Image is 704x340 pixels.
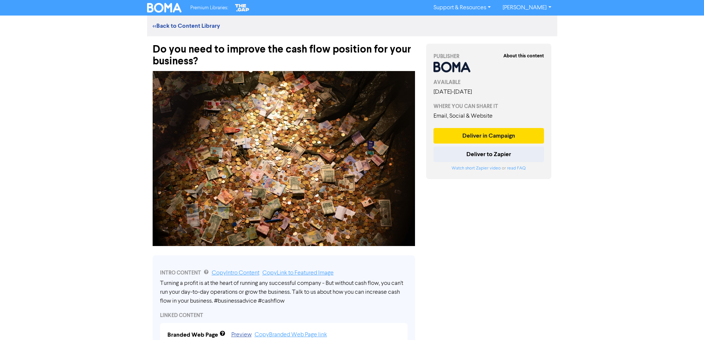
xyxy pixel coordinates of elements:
div: PUBLISHER [433,53,544,60]
a: Copy Link to Featured Image [262,270,334,276]
img: The Gap [234,3,250,13]
img: BOMA Logo [147,3,182,13]
div: Do you need to improve the cash flow position for your business? [153,36,415,67]
button: Deliver to Zapier [433,147,544,162]
div: WHERE YOU CAN SHARE IT [433,102,544,110]
div: [DATE] - [DATE] [433,88,544,97]
a: Copy Intro Content [212,270,259,276]
iframe: Chat Widget [667,304,704,340]
div: Turning a profit is at the heart of running any successful company - But without cash flow, you c... [160,279,408,306]
div: or [433,165,544,172]
a: Watch short Zapier video [452,166,501,171]
div: AVAILABLE [433,78,544,86]
a: <<Back to Content Library [153,22,220,30]
div: INTRO CONTENT [160,269,408,277]
a: read FAQ [507,166,526,171]
div: Email, Social & Website [433,112,544,121]
button: Deliver in Campaign [433,128,544,144]
strong: About this content [503,53,544,59]
div: LINKED CONTENT [160,312,408,319]
a: Support & Resources [428,2,497,14]
div: Branded Web Page [167,330,218,339]
a: Preview [231,332,252,338]
span: Premium Libraries: [190,6,228,10]
a: Copy Branded Web Page link [255,332,327,338]
a: [PERSON_NAME] [497,2,557,14]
